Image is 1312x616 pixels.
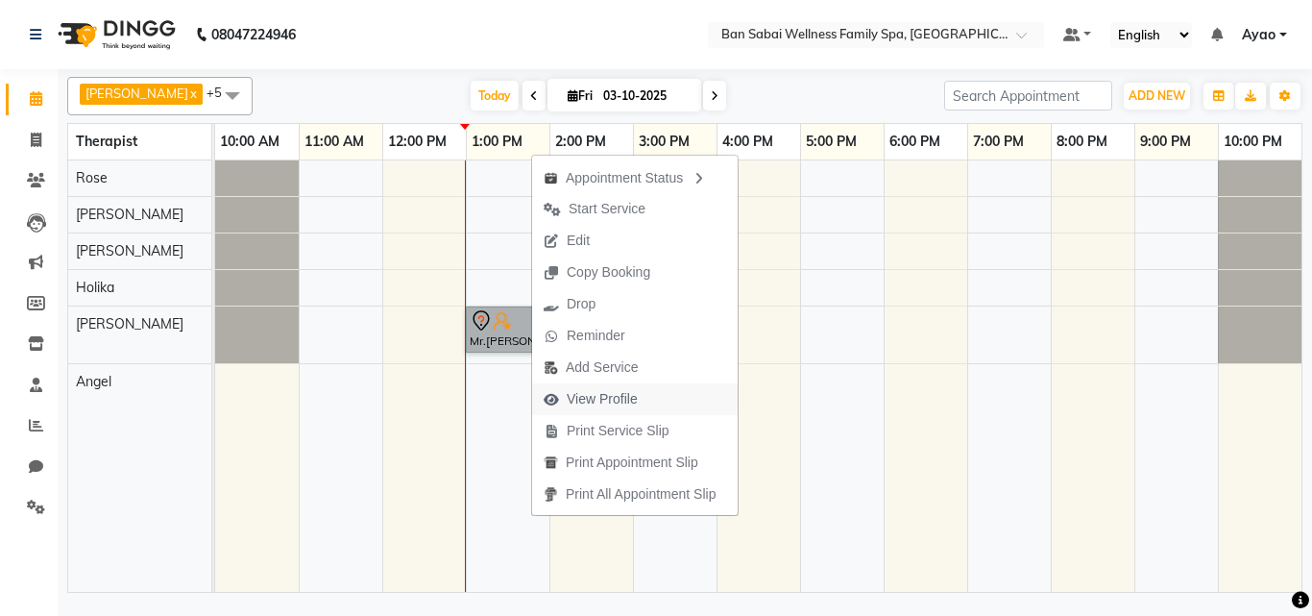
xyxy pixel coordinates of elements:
a: 8:00 PM [1052,128,1112,156]
span: Ayao [1242,25,1276,45]
a: 10:00 AM [215,128,284,156]
span: [PERSON_NAME] [85,86,188,101]
span: Therapist [76,133,137,150]
a: 1:00 PM [467,128,527,156]
a: 9:00 PM [1135,128,1196,156]
span: Add Service [566,357,638,378]
span: Print Appointment Slip [566,453,698,473]
img: printall.png [544,487,558,502]
a: 2:00 PM [550,128,611,156]
span: Today [471,81,519,111]
span: Fri [563,88,597,103]
img: add-service.png [544,360,558,375]
a: 5:00 PM [801,128,862,156]
span: +5 [207,85,236,100]
a: 6:00 PM [885,128,945,156]
span: Angel [76,373,111,390]
button: ADD NEW [1124,83,1190,110]
img: apt_status.png [544,171,558,185]
a: 4:00 PM [717,128,778,156]
span: [PERSON_NAME] [76,315,183,333]
span: [PERSON_NAME] [76,242,183,259]
a: 12:00 PM [383,128,451,156]
img: logo [49,8,181,62]
span: [PERSON_NAME] [76,206,183,223]
span: Start Service [569,199,645,219]
a: x [188,86,197,101]
a: 10:00 PM [1219,128,1287,156]
span: Holika [76,279,114,296]
span: Drop [567,294,595,314]
a: 7:00 PM [968,128,1029,156]
span: View Profile [567,389,638,409]
span: ADD NEW [1129,88,1185,103]
input: Search Appointment [944,81,1112,111]
span: Print All Appointment Slip [566,484,716,505]
a: 3:00 PM [634,128,694,156]
span: Print Service Slip [567,421,669,441]
a: 11:00 AM [300,128,369,156]
b: 08047224946 [211,8,296,62]
span: Rose [76,169,108,186]
span: Copy Booking [567,262,650,283]
span: Edit [567,231,590,251]
input: 2025-10-03 [597,82,693,111]
div: Appointment Status [532,160,738,193]
span: Reminder [567,326,625,346]
img: printapt.png [544,456,558,470]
